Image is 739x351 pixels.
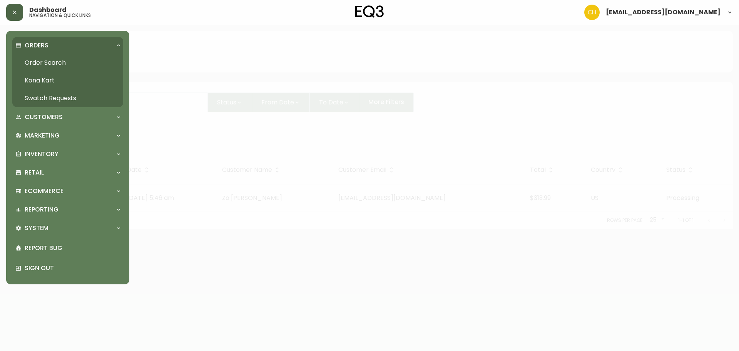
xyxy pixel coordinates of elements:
h5: navigation & quick links [29,13,91,18]
div: Orders [12,37,123,54]
a: Kona Kart [12,72,123,89]
div: Retail [12,164,123,181]
div: System [12,220,123,237]
div: Customers [12,109,123,126]
p: Retail [25,168,44,177]
img: logo [355,5,384,18]
p: Ecommerce [25,187,64,195]
p: Report Bug [25,244,120,252]
p: System [25,224,48,232]
p: Sign Out [25,264,120,272]
a: Swatch Requests [12,89,123,107]
p: Customers [25,113,63,121]
div: Sign Out [12,258,123,278]
p: Marketing [25,131,60,140]
p: Orders [25,41,48,50]
div: Ecommerce [12,183,123,200]
a: Order Search [12,54,123,72]
span: [EMAIL_ADDRESS][DOMAIN_NAME] [606,9,721,15]
p: Reporting [25,205,59,214]
div: Reporting [12,201,123,218]
img: 6288462cea190ebb98a2c2f3c744dd7e [584,5,600,20]
div: Inventory [12,146,123,163]
div: Report Bug [12,238,123,258]
p: Inventory [25,150,59,158]
span: Dashboard [29,7,67,13]
div: Marketing [12,127,123,144]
